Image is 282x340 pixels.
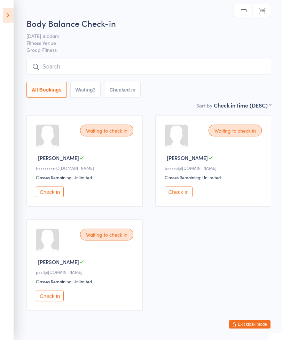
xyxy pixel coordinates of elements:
div: Classes Remaining: Unlimited [36,278,135,284]
span: [PERSON_NAME] [38,154,79,161]
div: Waiting to check in [209,125,262,136]
div: h•••••••n@[DOMAIN_NAME] [36,165,135,171]
span: Fitness Venue [26,39,260,46]
h2: Body Balance Check-in [26,17,271,29]
button: Check in [36,187,64,197]
span: [PERSON_NAME] [167,154,208,161]
input: Search [26,59,271,75]
label: Sort by [196,102,212,109]
span: Group Fitness [26,46,271,53]
button: Check in [36,291,64,301]
div: 3 [93,87,96,93]
div: p••t@[DOMAIN_NAME] [36,269,135,275]
div: Check in time (DESC) [214,101,271,109]
div: Classes Remaining: Unlimited [165,174,264,180]
button: Exit kiosk mode [229,320,271,329]
button: All Bookings [26,82,67,98]
button: Waiting3 [70,82,101,98]
span: [DATE] 9:00am [26,32,260,39]
div: Classes Remaining: Unlimited [36,174,135,180]
button: Checked in [104,82,141,98]
span: [PERSON_NAME] [38,258,79,266]
div: Waiting to check in [80,125,133,136]
div: Waiting to check in [80,229,133,240]
button: Check in [165,187,193,197]
div: b••••e@[DOMAIN_NAME] [165,165,264,171]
